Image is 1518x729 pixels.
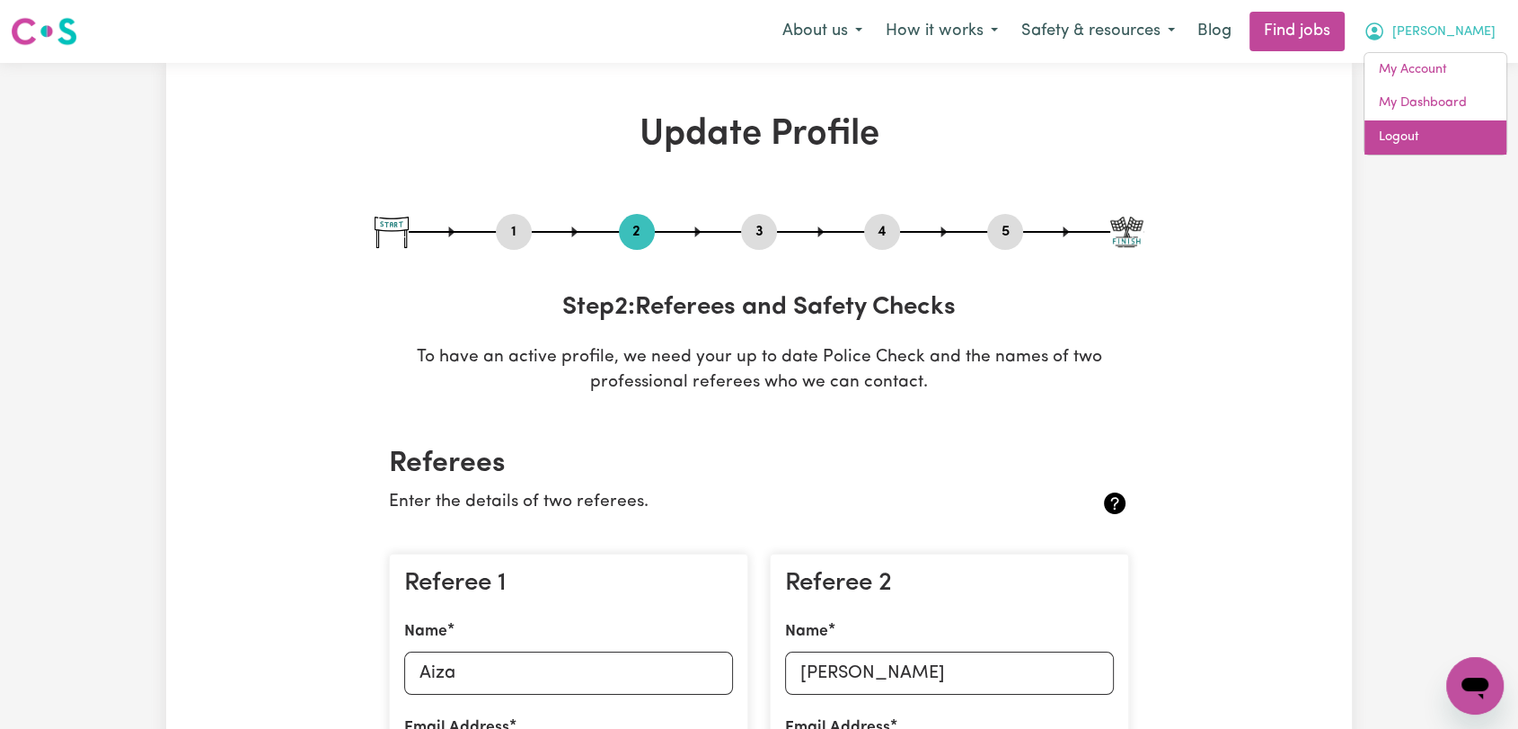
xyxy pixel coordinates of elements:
p: To have an active profile, we need your up to date Police Check and the names of two professional... [375,345,1143,397]
a: Careseekers logo [11,11,77,52]
button: Safety & resources [1010,13,1187,50]
a: My Dashboard [1364,86,1506,120]
a: Find jobs [1249,12,1345,51]
p: Enter the details of two referees. [389,490,1006,516]
a: My Account [1364,53,1506,87]
button: My Account [1352,13,1507,50]
a: Blog [1187,12,1242,51]
h3: Referee 2 [785,569,1114,600]
h3: Step 2 : Referees and Safety Checks [375,293,1143,324]
button: Go to step 3 [741,220,777,244]
div: My Account [1364,52,1507,156]
button: How it works [874,13,1010,50]
h3: Referee 1 [404,569,733,600]
label: Name [404,620,447,644]
iframe: Button to launch messaging window [1446,657,1504,715]
span: [PERSON_NAME] [1392,22,1496,42]
h1: Update Profile [375,113,1143,156]
a: Logout [1364,120,1506,155]
label: Name [785,620,828,644]
h2: Referees [389,447,1129,481]
button: Go to step 4 [864,220,900,244]
button: About us [771,13,874,50]
button: Go to step 1 [496,220,532,244]
button: Go to step 2 [619,220,655,244]
img: Careseekers logo [11,15,77,48]
button: Go to step 5 [987,220,1023,244]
